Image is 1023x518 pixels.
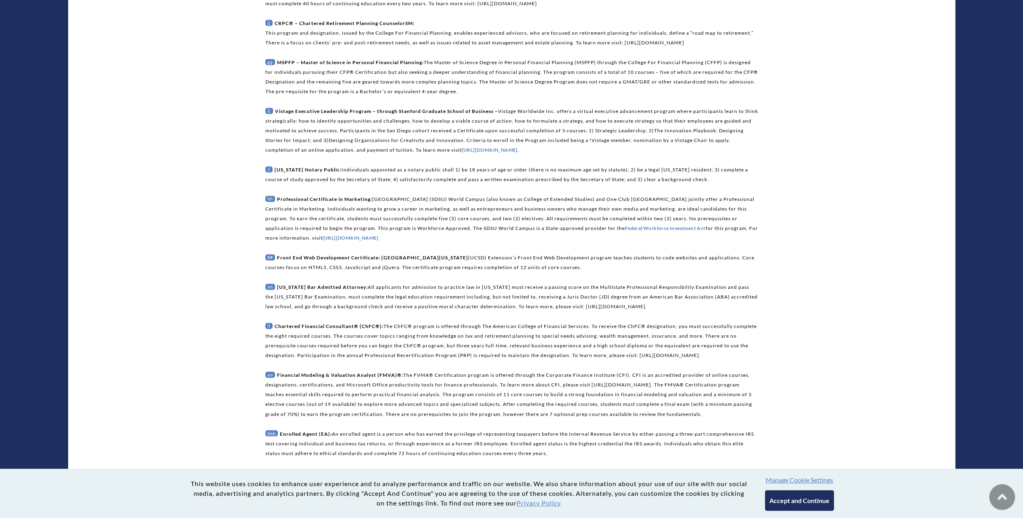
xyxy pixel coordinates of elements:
p: The ChFC® program is offered through The American College of Financial Services. To receive the C... [265,322,758,360]
span: gg [265,59,275,65]
span: Financial Modeling & Valuation Analyst (FMVA)®: [277,372,403,378]
span: Vistage Executive Leadership Program – through Stanford Graduate School of Business – [275,108,498,114]
p: Individuals appointed as a notary public shall 1) be 18 years of age or older (there is no maximu... [265,165,758,184]
span: || [265,166,273,172]
span: Front End Web Development Certificate: [GEOGRAPHIC_DATA][US_STATE] [277,255,468,261]
a: Federal Workforce Investment Act [625,225,706,231]
span: [US_STATE] Notary Public: [275,167,342,173]
span: CRPC® – Chartered Retirement Planning CounselorSM: [275,20,415,26]
button: Accept and Continue [765,490,834,511]
span: jj [265,20,273,26]
a: [URL][DOMAIN_NAME] [323,235,379,241]
p: This website uses cookies to enhance user experience and to analyze performance and traffic on ou... [189,479,749,508]
p: The FVMA® Certification program is offered through the Corporate Finance Institute (CFI). CFI is ... [265,370,758,419]
p: All applicants for admission to practice law in [US_STATE] must receive a passing score on the Mu... [265,282,758,311]
span: ## [265,254,275,260]
p: [GEOGRAPHIC_DATA] (SDSU) World Campus (also known as College of Extended Studies) and One Club [G... [265,194,758,243]
p: The Master of Science Degree in Personal Financial Planning (MSPFP) through the College For Finan... [265,58,758,96]
span: G [265,108,273,114]
p: Vistage Worldwide Inc. offers a virtual executive advancement program where participants learn to... [265,107,758,155]
button: Manage Cookie Settings [766,476,833,484]
span: [US_STATE] Bar Admitted Attorney: [277,284,368,290]
p: (UCSD) Extension’s Front End Web Development program teaches students to code websites and applic... [265,253,758,272]
span: uu [265,372,275,378]
p: This program and designation, issued by the College For Financial Planning, enables experienced a... [265,19,758,48]
a: [URL][DOMAIN_NAME] [462,147,518,153]
span: Enrolled Agent (EA): [280,430,332,437]
span: hh [265,196,275,202]
span: nn [265,284,275,290]
span: ll [265,323,273,329]
span: MSPFP – Master of Science in Personal Financial Planning: [277,59,424,65]
a: Privacy Policy [517,499,561,507]
p: An enrolled agent is a person who has earned the privilege of representing taxpayers before the I... [265,429,758,458]
span: bbb [265,430,278,436]
span: Professional Certificate in Marketing: [277,196,372,202]
span: Chartered Financial Consultant® (ChFC®): [275,323,383,329]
